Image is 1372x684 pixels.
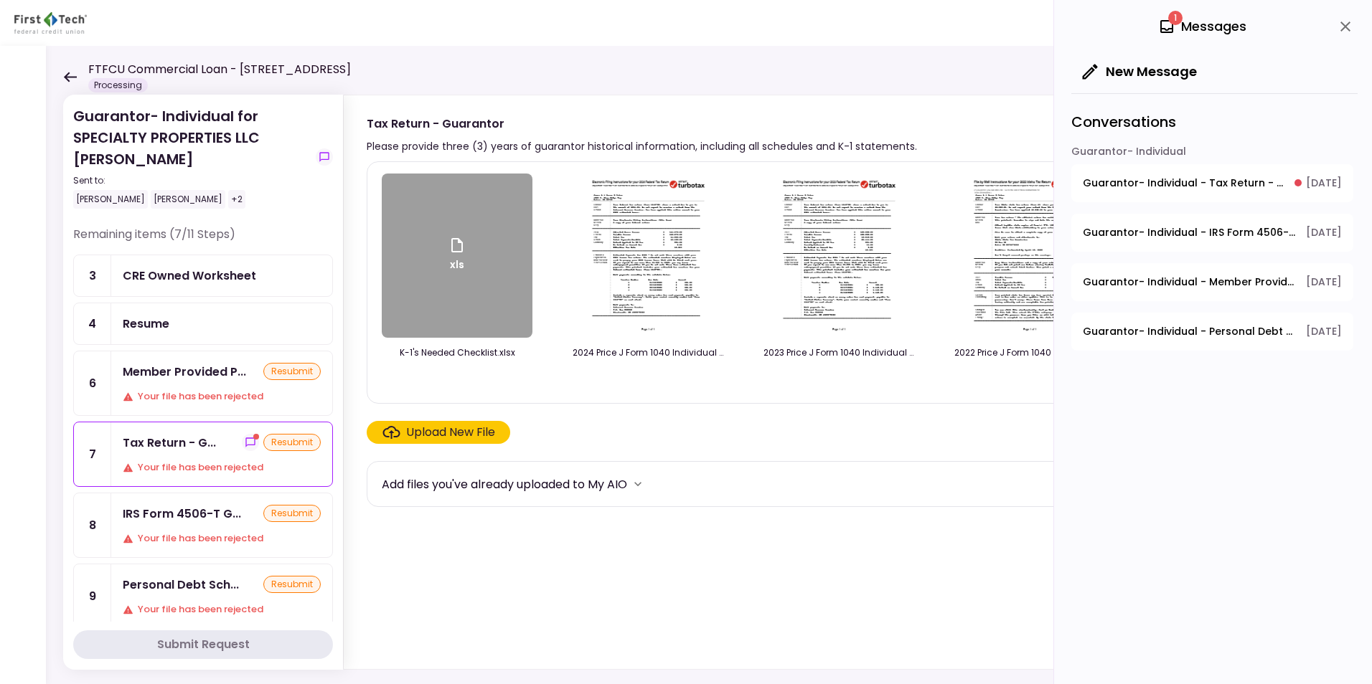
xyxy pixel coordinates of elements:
div: Personal Debt Schedule [123,576,239,594]
div: Your file has been rejected [123,602,321,617]
div: [PERSON_NAME] [73,190,148,209]
div: K-1's Needed Checklist.xlsx [382,346,532,359]
div: Please provide three (3) years of guarantor historical information, including all schedules and K... [367,138,917,155]
div: 9 [74,564,111,628]
img: Partner icon [14,12,87,34]
div: IRS Form 4506-T Guarantor [123,505,241,523]
div: resubmit [263,505,321,522]
button: more [627,473,649,495]
div: Upload New File [406,424,495,441]
div: Submit Request [157,636,250,653]
div: Conversations [1071,93,1358,144]
div: resubmit [263,434,321,451]
button: show-messages [242,434,259,451]
span: [DATE] [1306,176,1342,191]
div: 7 [74,422,111,486]
div: Your file has been rejected [123,460,321,475]
a: 3CRE Owned Worksheet [73,255,333,297]
div: Member Provided PFS [123,363,246,381]
div: Processing [88,78,148,92]
div: 3 [74,255,111,296]
div: Tax Return - Guarantor [367,115,917,133]
div: Resume [123,315,169,333]
button: close [1333,14,1358,39]
h1: FTFCU Commercial Loan - [STREET_ADDRESS] [88,61,351,78]
div: Remaining items (7/11 Steps) [73,226,333,255]
div: Your file has been rejected [123,531,321,546]
div: resubmit [263,363,321,380]
a: 4Resume [73,303,333,345]
span: Guarantor- Individual - Member Provided PFS [1083,275,1296,290]
a: 8IRS Form 4506-T GuarantorresubmitYour file has been rejected [73,493,333,558]
div: 8 [74,493,111,557]
span: Click here to upload the required document [367,421,510,444]
button: open-conversation [1071,214,1353,252]
div: xls [448,237,466,275]
span: [DATE] [1306,324,1342,339]
div: 6 [74,351,111,415]
span: Guarantor- Individual - Personal Debt Schedule [1083,324,1296,339]
button: Submit Request [73,630,333,659]
a: 7Tax Return - Guarantorshow-messagesresubmitYour file has been rejected [73,422,333,487]
div: 2022 Price J Form 1040 Individual Tax Return_Filing.pdf [954,346,1105,359]
div: Sent to: [73,174,310,187]
a: 6Member Provided PFSresubmitYour file has been rejected [73,351,333,416]
div: Guarantor- Individual for SPECIALTY PROPERTIES LLC [PERSON_NAME] [73,105,310,209]
div: Your file has been rejected [123,389,321,404]
span: [DATE] [1306,225,1342,240]
span: 1 [1168,11,1183,25]
div: resubmit [263,576,321,593]
span: [DATE] [1306,275,1342,290]
button: open-conversation [1071,313,1353,351]
button: New Message [1071,53,1208,90]
a: 9Personal Debt ScheduleresubmitYour file has been rejected [73,564,333,629]
span: Guarantor- Individual - IRS Form 4506-T Guarantor [1083,225,1296,240]
button: open-conversation [1071,164,1353,202]
div: 2023 Price J Form 1040 Individual Tax Return_Filing.pdf [763,346,914,359]
div: 2024 Price J Form 1040 Individual Tax Return_Records.pdf [573,346,723,359]
span: Guarantor- Individual - Tax Return - Guarantor [1083,176,1284,191]
button: show-messages [316,148,333,166]
div: Tax Return - GuarantorPlease provide three (3) years of guarantor historical information, includi... [343,95,1343,670]
button: open-conversation [1071,263,1353,301]
div: CRE Owned Worksheet [123,267,256,285]
div: Messages [1158,16,1246,37]
div: 4 [74,303,111,344]
div: Add files you've already uploaded to My AIO [382,475,627,493]
div: Tax Return - Guarantor [123,434,216,452]
div: Guarantor- Individual [1071,144,1353,164]
div: [PERSON_NAME] [151,190,225,209]
div: +2 [228,190,245,209]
